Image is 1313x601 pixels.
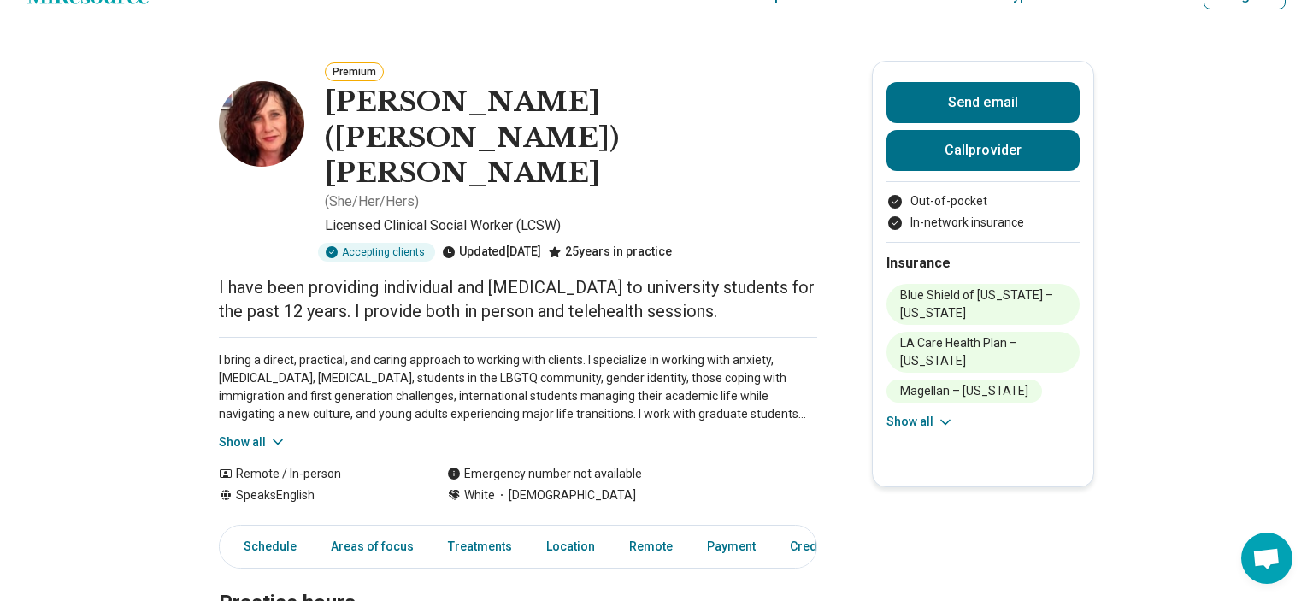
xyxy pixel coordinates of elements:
div: Open chat [1241,533,1292,584]
span: [DEMOGRAPHIC_DATA] [495,486,636,504]
span: White [464,486,495,504]
img: Kimberly Prohaska, Licensed Clinical Social Worker (LCSW) [219,81,304,167]
a: Credentials [780,529,875,564]
p: ( She/Her/Hers ) [325,191,419,212]
a: Location [536,529,605,564]
button: Premium [325,62,384,81]
button: Show all [219,433,286,451]
div: Accepting clients [318,243,435,262]
button: Send email [886,82,1080,123]
div: Updated [DATE] [442,243,541,262]
li: Magellan – [US_STATE] [886,380,1042,403]
a: Schedule [223,529,307,564]
ul: Payment options [886,192,1080,232]
li: Blue Shield of [US_STATE] – [US_STATE] [886,284,1080,325]
p: I bring a direct, practical, and caring approach to working with clients. I specialize in working... [219,351,817,423]
li: In-network insurance [886,214,1080,232]
a: Treatments [438,529,522,564]
a: Areas of focus [321,529,424,564]
h2: Insurance [886,253,1080,274]
a: Payment [697,529,766,564]
h1: [PERSON_NAME] ([PERSON_NAME]) [PERSON_NAME] [325,85,817,191]
p: Licensed Clinical Social Worker (LCSW) [325,215,817,236]
li: LA Care Health Plan – [US_STATE] [886,332,1080,373]
p: I have been providing individual and [MEDICAL_DATA] to university students for the past 12 years.... [219,275,817,323]
a: Remote [619,529,683,564]
li: Out-of-pocket [886,192,1080,210]
div: Speaks English [219,486,413,504]
div: Emergency number not available [447,465,642,483]
div: 25 years in practice [548,243,672,262]
button: Callprovider [886,130,1080,171]
div: Remote / In-person [219,465,413,483]
button: Show all [886,413,954,431]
